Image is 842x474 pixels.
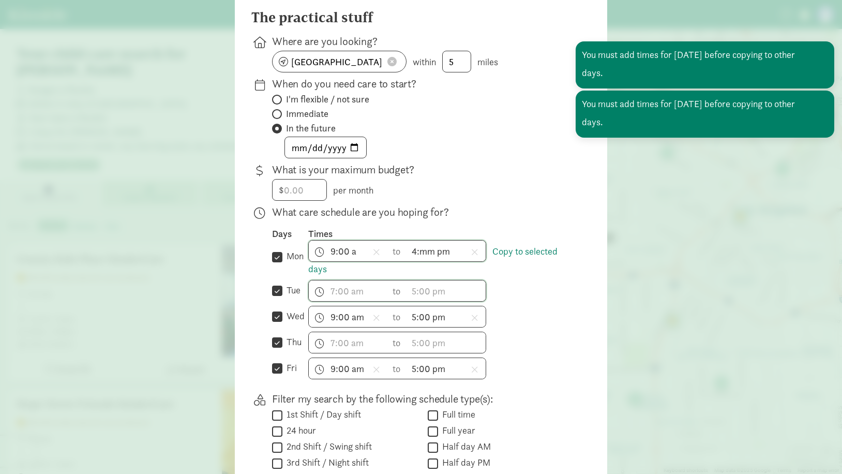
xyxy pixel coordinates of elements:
[273,180,326,200] input: 0.00
[282,362,297,374] label: fri
[393,336,402,350] span: to
[272,162,574,177] p: What is your maximum budget?
[477,56,498,68] span: miles
[282,408,361,421] label: 1st Shift / Day shift
[282,456,369,469] label: 3rd Shift / Night shift
[413,56,436,68] span: within
[438,408,475,421] label: Full time
[309,306,387,327] input: 7:00 am
[438,424,475,437] label: Full year
[309,332,387,353] input: 7:00 am
[272,392,574,406] p: Filter my search by the following schedule type(s):
[251,9,373,26] h4: The practical stuff
[438,440,491,453] label: Half day AM
[393,284,402,298] span: to
[438,456,490,469] label: Half day PM
[309,280,387,301] input: 7:00 am
[272,77,574,91] p: When do you need care to start?
[308,228,574,240] div: Times
[282,440,372,453] label: 2nd Shift / Swing shift
[576,91,834,138] div: You must add times for [DATE] before copying to other days.
[282,336,302,348] label: thu
[282,284,300,297] label: tue
[333,184,373,196] span: per month
[393,310,402,324] span: to
[407,306,486,327] input: 5:00 pm
[407,280,486,301] input: 5:00 pm
[273,51,406,72] input: enter zipcode or address
[576,41,834,88] div: You must add times for [DATE] before copying to other days.
[286,108,328,120] span: Immediate
[407,241,486,261] input: 5:00 pm
[272,34,574,49] p: Where are you looking?
[309,241,387,261] input: 7:00 am
[393,362,402,376] span: to
[407,358,486,379] input: 5:00 pm
[309,358,387,379] input: 7:00 am
[286,122,336,135] span: In the future
[282,250,304,262] label: mon
[286,93,369,106] span: I'm flexible / not sure
[393,244,402,258] span: to
[282,424,316,437] label: 24 hour
[272,228,308,240] div: Days
[282,310,305,322] label: wed
[272,205,574,219] p: What care schedule are you hoping for?
[407,332,486,353] input: 5:00 pm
